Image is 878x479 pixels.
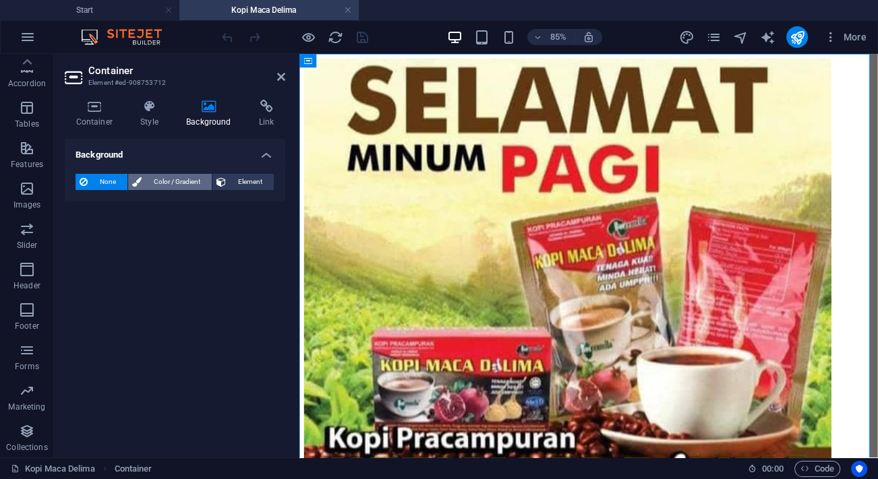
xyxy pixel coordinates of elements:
[300,29,316,45] button: Click here to leave preview mode and continue editing
[705,30,721,45] i: Pages (Ctrl+Alt+S)
[115,461,152,477] span: Click to select. Double-click to edit
[11,159,43,170] p: Features
[115,461,152,477] nav: breadcrumb
[851,461,867,477] button: Usercentrics
[179,3,359,18] h4: Kopi Maca Delima
[76,174,127,190] button: None
[327,29,343,45] button: reload
[548,29,569,45] h6: 85%
[65,139,285,163] h4: Background
[8,402,45,412] p: Marketing
[819,26,872,48] button: More
[88,77,258,89] h3: Element #ed-908753712
[759,30,775,45] i: AI Writer
[759,29,775,45] button: text_generator
[128,174,212,190] button: Color / Gradient
[824,30,867,44] span: More
[800,461,834,477] span: Code
[65,100,129,128] h4: Container
[678,30,694,45] i: Design (Ctrl+Alt+Y)
[13,199,41,210] p: Images
[771,464,773,474] span: :
[8,78,46,89] p: Accordion
[583,31,595,43] i: On resize automatically adjust zoom level to fit chosen device.
[762,461,783,477] span: 00 00
[705,29,722,45] button: pages
[129,100,175,128] h4: Style
[15,321,39,331] p: Footer
[6,442,47,453] p: Collections
[15,119,39,129] p: Tables
[146,174,208,190] span: Color / Gradient
[175,100,248,128] h4: Background
[17,240,38,251] p: Slider
[11,461,95,477] a: Click to cancel selection. Double-click to open Pages
[328,30,343,45] i: Reload page
[212,174,274,190] button: Element
[678,29,695,45] button: design
[15,361,39,372] p: Forms
[789,30,804,45] i: Publish
[92,174,123,190] span: None
[794,461,840,477] button: Code
[247,100,285,128] h4: Link
[230,174,270,190] span: Element
[13,280,40,291] p: Header
[732,30,748,45] i: Navigator
[732,29,749,45] button: navigator
[527,29,575,45] button: 85%
[78,29,179,45] img: Editor Logo
[786,26,808,48] button: publish
[748,461,784,477] h6: Session time
[88,65,285,77] h2: Container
